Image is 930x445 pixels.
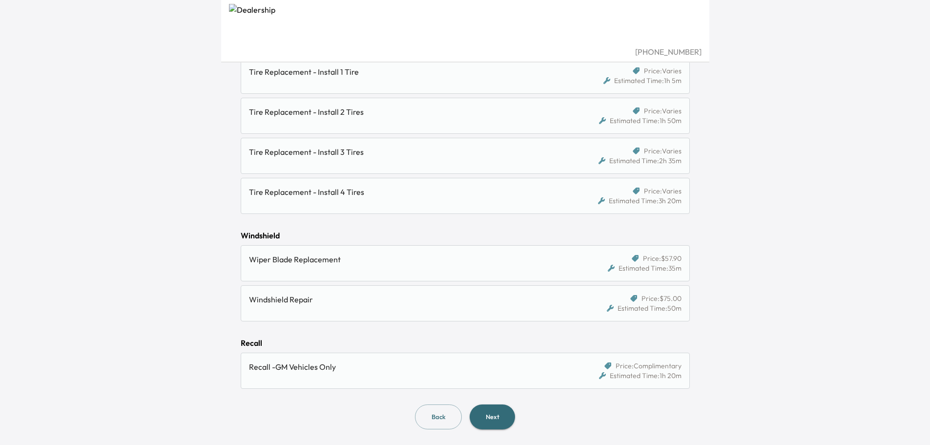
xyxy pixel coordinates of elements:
div: Tire Replacement - Install 2 Tires [249,106,566,118]
div: Recall -GM Vehicles Only [249,361,566,373]
span: Price: Varies [644,66,682,76]
div: Estimated Time: 1h 50m [599,116,682,126]
div: Estimated Time: 1h 20m [599,371,682,381]
span: Price: Varies [644,186,682,196]
div: Recall [241,337,690,349]
div: Estimated Time: 35m [608,263,682,273]
img: Dealership [229,4,702,46]
div: Windshield [241,230,690,241]
div: Tire Replacement - Install 4 Tires [249,186,566,198]
div: [PHONE_NUMBER] [229,46,702,58]
div: Tire Replacement - Install 3 Tires [249,146,566,158]
span: Price: Complimentary [616,361,682,371]
div: Windshield Repair [249,294,566,305]
div: Wiper Blade Replacement [249,254,566,265]
button: Back [415,404,462,429]
div: Tire Replacement - Install 1 Tire [249,66,566,78]
button: Next [470,404,515,429]
div: Estimated Time: 1h 5m [603,76,682,85]
span: Price: Varies [644,106,682,116]
div: Estimated Time: 50m [607,303,682,313]
div: Estimated Time: 2h 35m [599,156,682,166]
span: Price: $75.00 [641,294,682,303]
span: Price: $57.90 [643,254,682,263]
div: Estimated Time: 3h 20m [598,196,682,206]
span: Price: Varies [644,146,682,156]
